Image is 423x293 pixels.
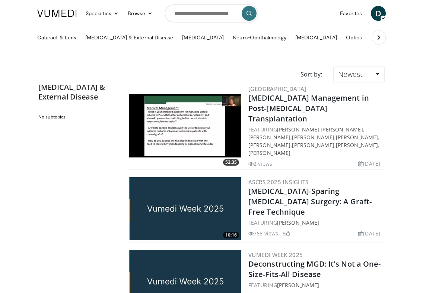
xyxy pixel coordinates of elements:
a: 10:16 [129,177,241,240]
img: e69704af-9259-48aa-984e-6011e54bd9f0.300x170_q85_crop-smart_upscale.jpg [129,94,241,157]
img: e2db3364-8554-489a-9e60-297bee4c90d2.jpg.300x170_q85_crop-smart_upscale.jpg [129,177,241,240]
span: 10:16 [223,232,239,238]
a: [PERSON_NAME] [277,281,319,289]
a: Optics [341,30,366,45]
a: [MEDICAL_DATA] [178,30,228,45]
a: Newest [333,66,385,82]
a: [PERSON_NAME] [292,134,334,141]
div: Sort by: [295,66,328,82]
span: Newest [338,69,363,79]
a: Specialties [81,6,123,21]
a: ASCRS 2025 Insights [248,178,309,186]
a: D [371,6,386,21]
a: [PERSON_NAME] [277,219,319,226]
a: [MEDICAL_DATA] [291,30,341,45]
h2: No subtopics [38,114,115,120]
li: 765 views [248,229,278,237]
li: 2 views [248,160,272,167]
a: [GEOGRAPHIC_DATA] [248,85,306,92]
a: Neuro-Ophthalmology [228,30,290,45]
a: Vumedi Week 2025 [248,251,303,258]
a: Favorites [335,6,366,21]
li: [DATE] [358,229,380,237]
a: [MEDICAL_DATA]-Sparing [MEDICAL_DATA] Surgery: A Graft-Free Technique [248,186,372,217]
div: FEATURING , , , , , , , [248,126,383,157]
span: 52:35 [223,159,239,166]
h2: [MEDICAL_DATA] & External Disease [38,82,117,102]
a: [PERSON_NAME] [292,141,334,149]
a: 52:35 [129,94,241,157]
a: [PERSON_NAME] [248,141,290,149]
a: Deconstructing MGD: It's Not a One-Size-Fits-All Disease [248,259,381,279]
a: Browse [123,6,158,21]
li: 8 [283,229,290,237]
a: [MEDICAL_DATA] Management in Post-[MEDICAL_DATA] Transplantation [248,93,369,124]
img: VuMedi Logo [37,10,77,17]
a: [PERSON_NAME] [336,141,378,149]
a: Cataract & Lens [33,30,81,45]
a: [PERSON_NAME] [248,134,290,141]
li: [DATE] [358,160,380,167]
div: FEATURING [248,281,383,289]
a: [MEDICAL_DATA] & External Disease [81,30,178,45]
input: Search topics, interventions [165,4,258,22]
div: FEATURING [248,219,383,227]
a: [PERSON_NAME] [PERSON_NAME] [277,126,363,133]
a: [PERSON_NAME] [336,134,378,141]
a: [PERSON_NAME] [248,149,290,156]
